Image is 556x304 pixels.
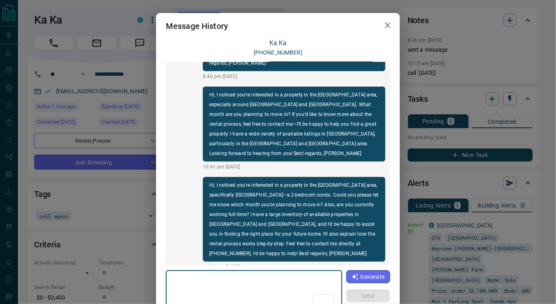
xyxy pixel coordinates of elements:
[156,13,238,39] h2: Message History
[254,48,302,57] p: [PHONE_NUMBER]
[209,180,379,258] p: Hi, I noticed you're interested in a property in the [GEOGRAPHIC_DATA] area, specifically [GEOGRA...
[203,163,385,171] p: 10:41 pm [DATE]
[203,263,385,271] p: 11:28 pm [DATE]
[346,270,390,283] button: Generate
[269,39,287,47] a: Ka Ka
[203,73,385,80] p: 8:46 pm [DATE]
[209,90,379,158] p: Hi, I noticed you're interested in a property in the [GEOGRAPHIC_DATA] area, especially around [G...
